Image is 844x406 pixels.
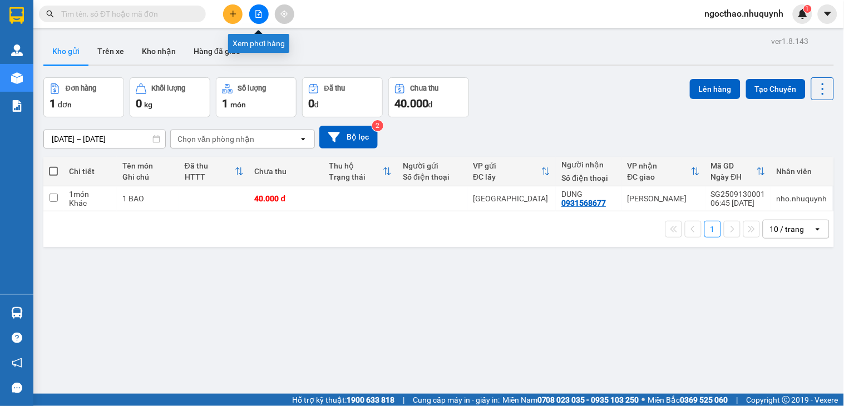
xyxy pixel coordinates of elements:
span: đơn [58,100,72,109]
strong: 0708 023 035 - 0935 103 250 [537,395,639,404]
div: HTTT [185,172,235,181]
img: warehouse-icon [11,44,23,56]
span: caret-down [823,9,833,19]
span: aim [280,10,288,18]
button: Khối lượng0kg [130,77,210,117]
button: file-add [249,4,269,24]
img: warehouse-icon [11,307,23,319]
span: message [12,383,22,393]
div: Số điện thoại [561,174,616,182]
div: SG2509130001 [711,190,766,199]
div: Chi tiết [69,167,111,176]
div: Đã thu [185,161,235,170]
div: nho.nhuquynh [777,194,827,203]
button: Đã thu0đ [302,77,383,117]
span: 0 [136,97,142,110]
span: 1 [222,97,228,110]
svg: open [813,225,822,234]
div: Đã thu [324,85,345,92]
button: Kho nhận [133,38,185,65]
strong: 0369 525 060 [680,395,728,404]
span: đ [314,100,319,109]
div: [GEOGRAPHIC_DATA] [473,194,550,203]
img: icon-new-feature [798,9,808,19]
div: Đơn hàng [66,85,96,92]
div: Chọn văn phòng nhận [177,133,254,145]
button: 1 [704,221,721,237]
div: VP gửi [473,161,541,170]
img: solution-icon [11,100,23,112]
button: Bộ lọc [319,126,378,148]
th: Toggle SortBy [705,157,771,186]
div: Người nhận [561,160,616,169]
span: notification [12,358,22,368]
svg: open [299,135,308,143]
div: ver 1.8.143 [772,35,809,47]
div: 1 món [69,190,111,199]
div: Người gửi [403,161,462,170]
button: Lên hàng [690,79,741,99]
th: Toggle SortBy [622,157,705,186]
button: caret-down [818,4,837,24]
button: aim [275,4,294,24]
strong: 1900 633 818 [347,395,394,404]
div: 40.000 đ [255,194,318,203]
span: đ [428,100,433,109]
div: ĐC lấy [473,172,541,181]
div: Số lượng [238,85,266,92]
div: Thu hộ [329,161,383,170]
div: DUNG [561,190,616,199]
button: Hàng đã giao [185,38,249,65]
button: plus [223,4,243,24]
span: Miền Bắc [648,394,728,406]
sup: 2 [372,120,383,131]
div: Trạng thái [329,172,383,181]
span: copyright [782,396,790,404]
div: Tên món [122,161,173,170]
div: Khối lượng [152,85,186,92]
span: 40.000 [394,97,428,110]
img: logo-vxr [9,7,24,24]
input: Select a date range. [44,130,165,148]
div: Ngày ĐH [711,172,757,181]
div: 10 / trang [770,224,804,235]
span: kg [144,100,152,109]
div: Khác [69,199,111,207]
span: Hỗ trợ kỹ thuật: [292,394,394,406]
button: Chưa thu40.000đ [388,77,469,117]
span: | [403,394,404,406]
span: 1 [806,5,810,13]
img: warehouse-icon [11,72,23,84]
div: 0931568677 [561,199,606,207]
div: Chưa thu [255,167,318,176]
div: Mã GD [711,161,757,170]
span: file-add [255,10,263,18]
div: ĐC giao [628,172,691,181]
span: 1 [50,97,56,110]
th: Toggle SortBy [323,157,397,186]
span: ⚪️ [642,398,645,402]
button: Đơn hàng1đơn [43,77,124,117]
div: Nhân viên [777,167,827,176]
input: Tìm tên, số ĐT hoặc mã đơn [61,8,193,20]
sup: 1 [804,5,812,13]
button: Tạo Chuyến [746,79,806,99]
div: Ghi chú [122,172,173,181]
button: Số lượng1món [216,77,297,117]
div: VP nhận [628,161,691,170]
th: Toggle SortBy [179,157,249,186]
div: 1 BAO [122,194,173,203]
div: Chưa thu [411,85,439,92]
span: search [46,10,54,18]
div: Số điện thoại [403,172,462,181]
span: | [737,394,738,406]
span: question-circle [12,333,22,343]
button: Kho gửi [43,38,88,65]
button: Trên xe [88,38,133,65]
span: Cung cấp máy in - giấy in: [413,394,500,406]
div: [PERSON_NAME] [628,194,700,203]
span: ngocthao.nhuquynh [696,7,793,21]
span: món [230,100,246,109]
span: plus [229,10,237,18]
div: 06:45 [DATE] [711,199,766,207]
